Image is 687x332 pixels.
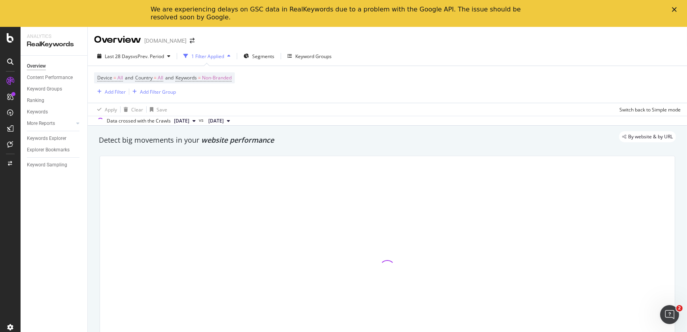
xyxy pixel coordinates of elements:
[171,116,199,126] button: [DATE]
[676,305,683,311] span: 2
[147,103,167,116] button: Save
[165,74,174,81] span: and
[198,74,201,81] span: =
[133,53,164,60] span: vs Prev. Period
[27,119,74,128] a: More Reports
[27,62,46,70] div: Overview
[619,131,676,142] div: legacy label
[27,161,82,169] a: Keyword Sampling
[94,33,141,47] div: Overview
[628,134,673,139] span: By website & by URL
[154,74,157,81] span: =
[27,146,82,154] a: Explorer Bookmarks
[252,53,274,60] span: Segments
[27,74,73,82] div: Content Performance
[105,89,126,95] div: Add Filter
[27,161,67,169] div: Keyword Sampling
[27,33,81,40] div: Analytics
[158,72,163,83] span: All
[190,38,194,43] div: arrow-right-arrow-left
[144,37,187,45] div: [DOMAIN_NAME]
[295,53,332,60] div: Keyword Groups
[27,108,82,116] a: Keywords
[672,7,680,12] div: Close
[619,106,681,113] div: Switch back to Simple mode
[27,85,62,93] div: Keyword Groups
[131,106,143,113] div: Clear
[135,74,153,81] span: Country
[125,74,133,81] span: and
[27,119,55,128] div: More Reports
[174,117,189,124] span: 2025 Oct. 5th
[27,96,44,105] div: Ranking
[27,134,66,143] div: Keywords Explorer
[27,85,82,93] a: Keyword Groups
[202,72,232,83] span: Non-Branded
[27,74,82,82] a: Content Performance
[94,103,117,116] button: Apply
[157,106,167,113] div: Save
[140,89,176,95] div: Add Filter Group
[284,50,335,62] button: Keyword Groups
[191,53,224,60] div: 1 Filter Applied
[208,117,224,124] span: 2025 Sep. 7th
[121,103,143,116] button: Clear
[199,117,205,124] span: vs
[27,108,48,116] div: Keywords
[105,53,133,60] span: Last 28 Days
[660,305,679,324] iframe: Intercom live chat
[27,96,82,105] a: Ranking
[129,87,176,96] button: Add Filter Group
[94,50,174,62] button: Last 28 DaysvsPrev. Period
[97,74,112,81] span: Device
[180,50,234,62] button: 1 Filter Applied
[240,50,277,62] button: Segments
[151,6,524,21] div: We are experiencing delays on GSC data in RealKeywords due to a problem with the Google API. The ...
[107,117,171,124] div: Data crossed with the Crawls
[616,103,681,116] button: Switch back to Simple mode
[27,62,82,70] a: Overview
[113,74,116,81] span: =
[205,116,233,126] button: [DATE]
[27,146,70,154] div: Explorer Bookmarks
[94,87,126,96] button: Add Filter
[105,106,117,113] div: Apply
[176,74,197,81] span: Keywords
[117,72,123,83] span: All
[27,134,82,143] a: Keywords Explorer
[27,40,81,49] div: RealKeywords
